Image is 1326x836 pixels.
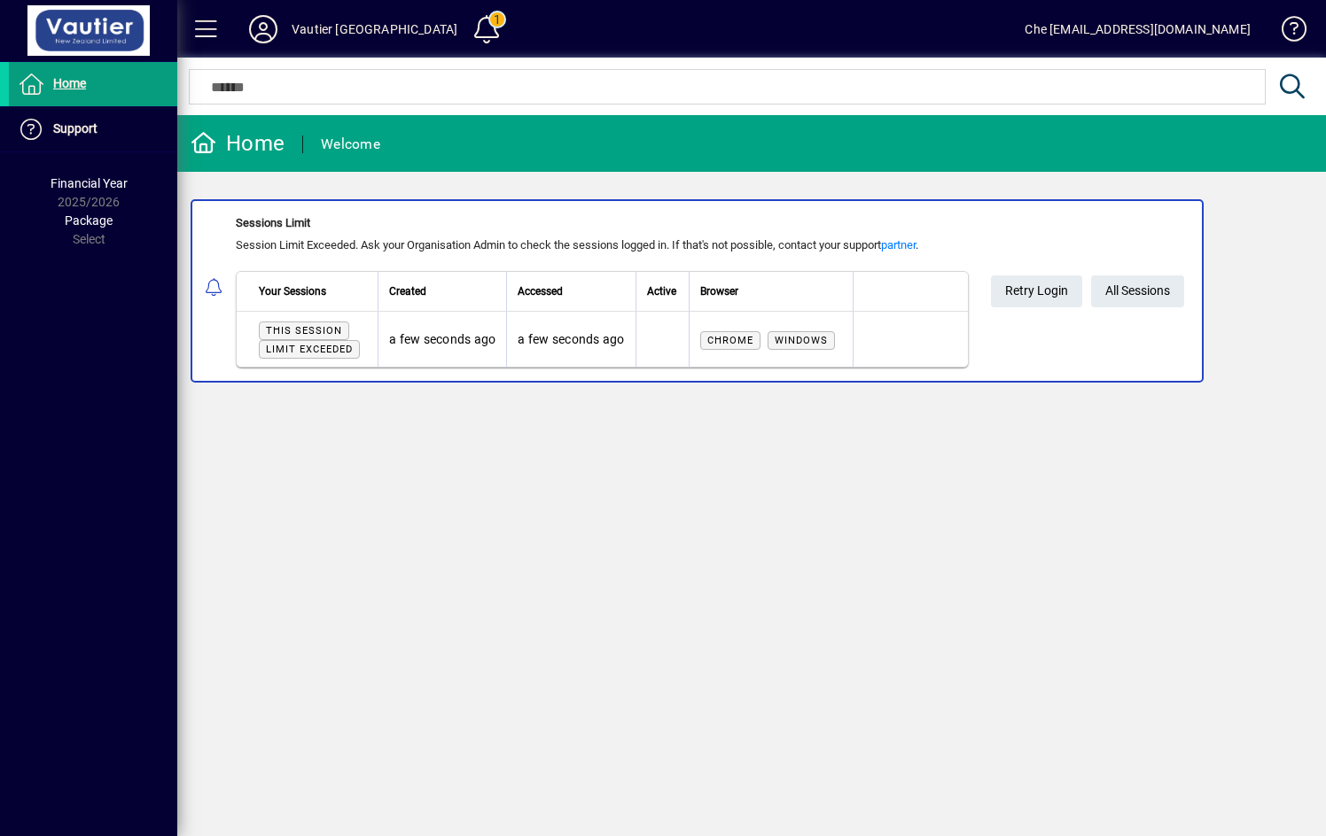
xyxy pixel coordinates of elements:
div: Sessions Limit [236,214,969,232]
span: Limit exceeded [266,344,353,355]
span: Support [53,121,97,135]
td: a few seconds ago [378,312,506,367]
a: partner [881,238,916,252]
span: Created [389,282,426,301]
button: Profile [235,13,292,45]
span: Chrome [707,335,753,346]
div: Home [191,129,285,158]
span: Windows [775,335,828,346]
span: This session [266,325,342,337]
a: Knowledge Base [1268,4,1304,61]
span: All Sessions [1105,276,1170,306]
span: Active [647,282,676,301]
app-alert-notification-menu-item: Sessions Limit [177,199,1326,383]
a: Support [9,107,177,151]
span: Home [53,76,86,90]
div: Vautier [GEOGRAPHIC_DATA] [292,15,457,43]
span: Package [65,213,113,228]
span: Your Sessions [259,282,326,301]
span: Accessed [518,282,563,301]
span: Financial Year [51,176,128,190]
div: Session Limit Exceeded. Ask your Organisation Admin to check the sessions logged in. If that's no... [236,236,969,254]
button: Retry Login [991,275,1082,307]
span: Retry Login [1005,276,1068,306]
div: Che [EMAIL_ADDRESS][DOMAIN_NAME] [1025,15,1251,43]
span: Browser [700,282,738,301]
a: All Sessions [1091,275,1184,307]
div: Welcome [321,130,380,159]
td: a few seconds ago [506,312,635,367]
